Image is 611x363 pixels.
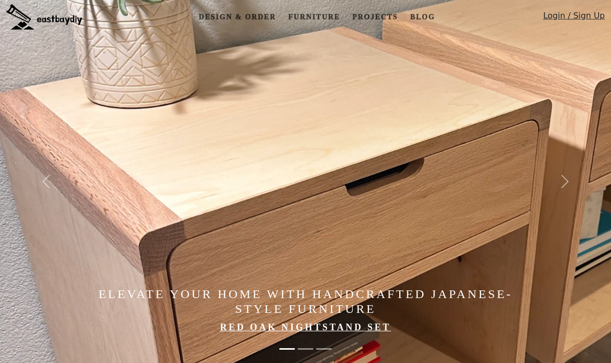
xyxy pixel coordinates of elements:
[220,322,391,332] a: Red Oak Nightstand Set
[298,343,313,355] button: Elevate Your Home with Handcrafted Japanese-Style Furniture
[316,343,332,355] button: Minimal Lines, Warm Walnut Grain, and Handwoven Cane Doors
[543,10,605,27] a: Login / Sign Up
[92,287,519,316] h4: Elevate Your Home with Handcrafted Japanese-Style Furniture
[348,8,402,27] a: Projects
[284,8,344,27] a: Furniture
[279,343,295,355] button: Elevate Your Home with Handcrafted Japanese-Style Furniture
[194,8,280,27] a: Design & Order
[6,4,82,30] img: eastbaydiy
[406,8,439,27] a: Blog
